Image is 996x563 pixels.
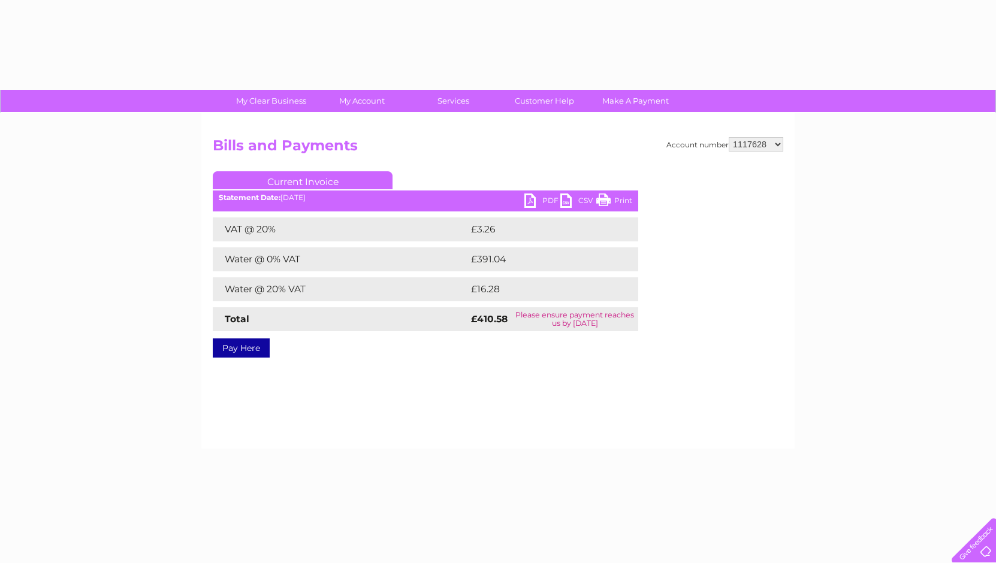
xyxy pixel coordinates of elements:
a: Pay Here [213,338,270,358]
td: £3.26 [468,217,610,241]
td: £391.04 [468,247,617,271]
td: Please ensure payment reaches us by [DATE] [511,307,638,331]
a: Make A Payment [586,90,685,112]
a: My Clear Business [222,90,321,112]
td: VAT @ 20% [213,217,468,241]
strong: Total [225,313,249,325]
a: CSV [560,193,596,211]
td: Water @ 0% VAT [213,247,468,271]
td: Water @ 20% VAT [213,277,468,301]
div: [DATE] [213,193,638,202]
div: Account number [666,137,783,152]
a: Print [596,193,632,211]
h2: Bills and Payments [213,137,783,160]
td: £16.28 [468,277,613,301]
a: My Account [313,90,412,112]
a: Services [404,90,503,112]
a: Customer Help [495,90,594,112]
a: Current Invoice [213,171,393,189]
strong: £410.58 [471,313,508,325]
b: Statement Date: [219,193,280,202]
a: PDF [524,193,560,211]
